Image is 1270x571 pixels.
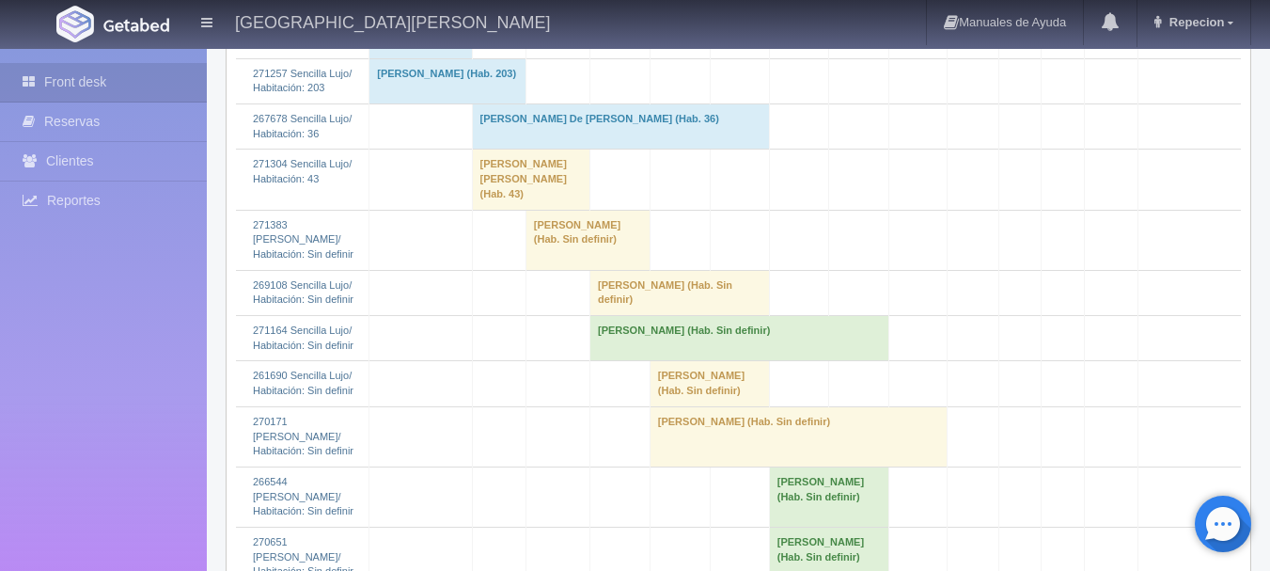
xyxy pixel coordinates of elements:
img: Getabed [103,18,169,32]
h4: [GEOGRAPHIC_DATA][PERSON_NAME] [235,9,550,33]
a: 270171 [PERSON_NAME]/Habitación: Sin definir [253,416,353,456]
td: [PERSON_NAME] (Hab. Sin definir) [525,210,650,270]
a: 267678 Sencilla Lujo/Habitación: 36 [253,113,352,139]
img: Getabed [56,6,94,42]
td: [PERSON_NAME] (Hab. Sin definir) [769,467,888,527]
td: [PERSON_NAME] (Hab. Sin definir) [650,361,769,406]
a: 266544 [PERSON_NAME]/Habitación: Sin definir [253,476,353,516]
td: [PERSON_NAME] [PERSON_NAME] (Hab. 43) [472,150,589,210]
td: [PERSON_NAME] (Hab. Sin definir) [590,316,889,361]
td: [PERSON_NAME] (Hab. Sin definir) [590,270,770,315]
a: 271164 Sencilla Lujo/Habitación: Sin definir [253,325,353,351]
a: 271304 Sencilla Lujo/Habitación: 43 [253,158,352,184]
span: Repecion [1165,15,1225,29]
a: 269108 Sencilla Lujo/Habitación: Sin definir [253,279,353,306]
td: [PERSON_NAME] (Hab. Sin definir) [650,406,947,467]
a: 271257 Sencilla Lujo/Habitación: 203 [253,68,352,94]
a: 261690 Sencilla Lujo/Habitación: Sin definir [253,370,353,396]
td: [PERSON_NAME] De [PERSON_NAME] (Hab. 36) [472,104,769,150]
td: [PERSON_NAME] (Hab. 203) [369,58,526,103]
a: 271383 [PERSON_NAME]/Habitación: Sin definir [253,219,353,260]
